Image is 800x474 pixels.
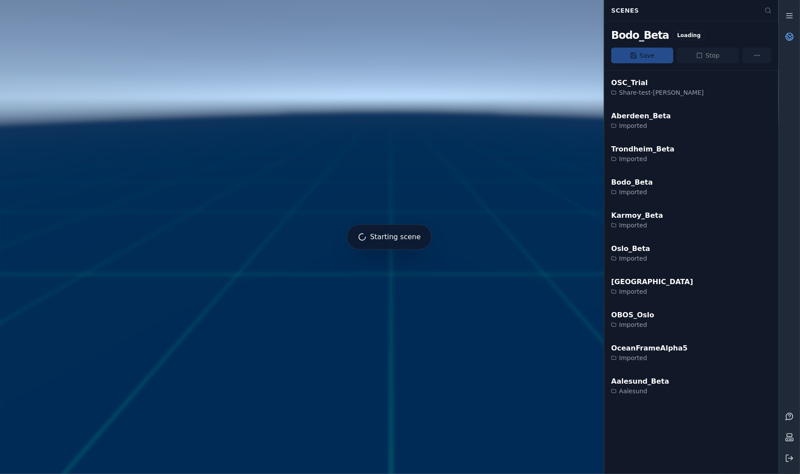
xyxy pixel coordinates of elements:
[611,121,671,130] div: Imported
[611,320,655,329] div: Imported
[611,376,669,387] div: Aalesund_Beta
[611,310,655,320] div: OBOS_Oslo
[611,78,704,88] div: OSC_Trial
[672,31,706,40] div: Loading
[611,343,688,354] div: OceanFrameAlpha5
[370,232,421,242] span: Starting scene
[611,387,669,395] div: Aalesund
[611,210,663,221] div: Karmoy_Beta
[611,144,675,155] div: Trondheim_Beta
[606,2,759,19] div: Scenes
[611,277,693,287] div: [GEOGRAPHIC_DATA]
[611,244,650,254] div: Oslo_Beta
[611,111,671,121] div: Aberdeen_Beta
[611,155,675,163] div: Imported
[611,188,653,196] div: Imported
[611,354,688,362] div: Imported
[611,28,669,42] div: Bodo_Beta
[611,221,663,230] div: Imported
[611,254,650,263] div: Imported
[611,88,704,97] div: Share-test-[PERSON_NAME]
[611,177,653,188] div: Bodo_Beta
[611,287,693,296] div: Imported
